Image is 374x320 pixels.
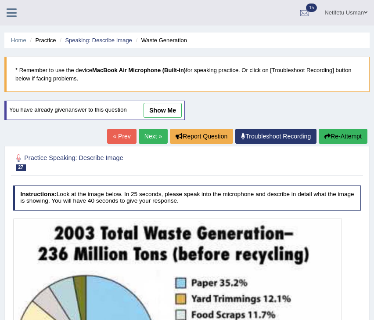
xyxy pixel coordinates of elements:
[92,67,186,73] b: MacBook Air Microphone (Built-in)
[107,129,136,144] a: « Prev
[144,103,182,118] a: show me
[28,36,56,44] li: Practice
[139,129,168,144] a: Next »
[235,129,316,144] a: Troubleshoot Recording
[4,101,185,120] div: You have already given answer to this question
[133,36,187,44] li: Waste Generation
[13,153,229,171] h2: Practice Speaking: Describe Image
[16,164,26,171] span: 27
[13,185,361,211] h4: Look at the image below. In 25 seconds, please speak into the microphone and describe in detail w...
[4,57,370,92] blockquote: * Remember to use the device for speaking practice. Or click on [Troubleshoot Recording] button b...
[65,37,132,44] a: Speaking: Describe Image
[170,129,233,144] button: Report Question
[11,37,26,44] a: Home
[306,4,317,12] span: 15
[319,129,367,144] button: Re-Attempt
[20,191,56,197] b: Instructions:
